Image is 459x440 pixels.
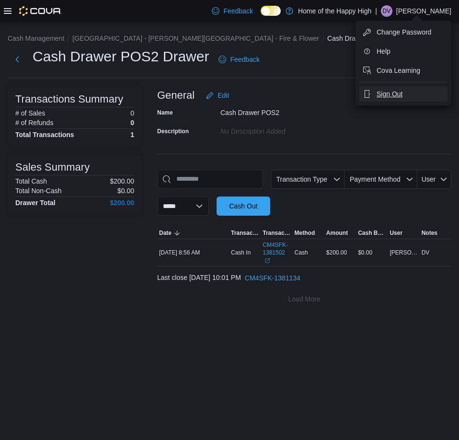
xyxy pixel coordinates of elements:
[241,268,304,288] button: CM4SFK-1381134
[261,6,281,16] input: Dark Mode
[72,35,319,42] button: [GEOGRAPHIC_DATA] - [PERSON_NAME][GEOGRAPHIC_DATA] - Fire & Flower
[263,241,290,264] a: CM4SFK-1381502External link
[217,197,270,216] button: Cash Out
[420,227,451,239] button: Notes
[220,124,349,135] div: No Description added
[293,227,324,239] button: Method
[422,229,437,237] span: Notes
[157,170,263,189] input: This is a search bar. As you type, the results lower in the page will automatically filter.
[298,5,371,17] p: Home of the Happy High
[388,227,419,239] button: User
[117,187,134,195] p: $0.00
[356,227,388,239] button: Cash Back
[15,162,90,173] h3: Sales Summary
[157,227,229,239] button: Date
[295,229,315,237] span: Method
[231,249,251,256] p: Cash In
[261,227,292,239] button: Transaction #
[350,175,401,183] span: Payment Method
[377,46,390,56] span: Help
[326,229,348,237] span: Amount
[396,5,451,17] p: [PERSON_NAME]
[223,6,252,16] span: Feedback
[358,229,386,237] span: Cash Back
[377,27,431,37] span: Change Password
[130,109,134,117] p: 0
[390,229,402,237] span: User
[359,86,448,102] button: Sign Out
[359,44,448,59] button: Help
[157,109,173,116] label: Name
[157,268,451,288] div: Last close [DATE] 10:01 PM
[263,229,290,237] span: Transaction #
[375,5,377,17] p: |
[8,35,64,42] button: Cash Management
[377,66,420,75] span: Cova Learning
[15,93,123,105] h3: Transactions Summary
[15,109,45,117] h6: # of Sales
[383,5,391,17] span: DV
[344,170,417,189] button: Payment Method
[359,63,448,78] button: Cova Learning
[15,119,53,127] h6: # of Refunds
[157,127,189,135] label: Description
[215,50,263,69] a: Feedback
[245,273,300,283] span: CM4SFK-1381134
[324,227,356,239] button: Amount
[130,119,134,127] p: 0
[15,131,74,139] h4: Total Transactions
[229,201,257,211] span: Cash Out
[130,131,134,139] h4: 1
[157,289,451,309] button: Load More
[381,5,392,17] div: Deanna Vodden
[229,227,261,239] button: Transaction Type
[19,6,62,16] img: Cova
[110,199,134,207] h4: $200.00
[110,177,134,185] p: $200.00
[218,91,229,100] span: Edit
[159,229,172,237] span: Date
[8,50,27,69] button: Next
[327,35,410,42] button: Cash Drawer POS2 Drawer
[288,294,321,304] span: Load More
[326,249,347,256] span: $200.00
[271,170,344,189] button: Transaction Type
[359,24,448,40] button: Change Password
[356,247,388,258] div: $0.00
[264,258,270,264] svg: External link
[377,89,402,99] span: Sign Out
[422,249,430,256] span: DV
[33,47,209,66] h1: Cash Drawer POS2 Drawer
[390,249,417,256] span: [PERSON_NAME]
[15,187,62,195] h6: Total Non-Cash
[230,55,259,64] span: Feedback
[417,170,451,189] button: User
[157,90,195,101] h3: General
[295,249,308,256] span: Cash
[422,175,436,183] span: User
[8,34,451,45] nav: An example of EuiBreadcrumbs
[15,199,56,207] h4: Drawer Total
[276,175,327,183] span: Transaction Type
[15,177,47,185] h6: Total Cash
[157,247,229,258] div: [DATE] 8:56 AM
[208,1,256,21] a: Feedback
[202,86,233,105] button: Edit
[220,105,349,116] div: Cash Drawer POS2
[231,229,259,237] span: Transaction Type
